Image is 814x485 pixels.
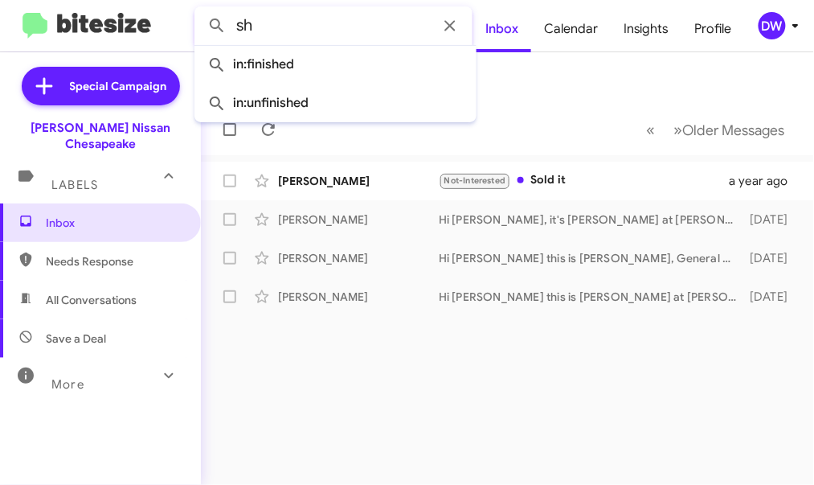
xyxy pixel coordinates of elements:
div: [PERSON_NAME] [278,289,439,305]
span: Save a Deal [46,331,106,347]
div: [PERSON_NAME] [278,250,439,266]
div: [DATE] [745,289,801,305]
span: More [51,377,84,392]
span: Special Campaign [70,78,167,94]
a: Insights [611,6,682,52]
div: a year ago [730,173,801,189]
span: « [647,120,656,140]
div: [PERSON_NAME] [278,212,439,228]
span: All Conversations [46,292,137,308]
span: Inbox [46,215,182,231]
div: Sold it [439,171,730,190]
span: Needs Response [46,253,182,269]
div: [PERSON_NAME] [278,173,439,189]
a: Calendar [531,6,611,52]
span: » [674,120,683,140]
span: in:finished [207,45,464,84]
div: [DATE] [745,250,801,266]
a: Inbox [472,6,531,52]
div: Hi [PERSON_NAME] this is [PERSON_NAME] at [PERSON_NAME] Nissan of [GEOGRAPHIC_DATA]. In case you'... [439,289,745,305]
span: Not-Interested [444,175,506,186]
button: Next [665,113,795,146]
span: Labels [51,178,98,192]
div: [DATE] [745,212,801,228]
a: Profile [682,6,745,52]
div: DW [759,12,786,39]
span: Older Messages [683,121,785,139]
span: in:unfinished [207,84,464,122]
a: Special Campaign [22,67,180,105]
button: DW [745,12,796,39]
nav: Page navigation example [638,113,795,146]
button: Previous [637,113,665,146]
div: Hi [PERSON_NAME], it's [PERSON_NAME] at [PERSON_NAME] Nissan of [GEOGRAPHIC_DATA]. I wanted to pe... [439,212,745,228]
input: Search [194,6,472,45]
div: Hi [PERSON_NAME] this is [PERSON_NAME], General Manager at [PERSON_NAME] Nissan of [GEOGRAPHIC_DA... [439,250,745,266]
